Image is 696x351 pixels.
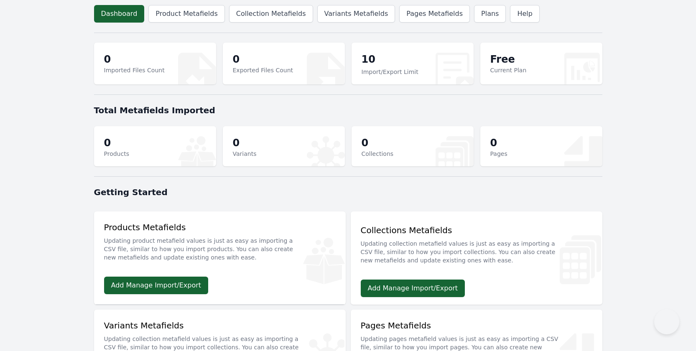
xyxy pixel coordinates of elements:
[490,66,527,74] p: Current Plan
[490,53,527,66] p: Free
[399,5,470,23] a: Pages Metafields
[104,136,129,150] p: 0
[104,66,165,74] p: Imported Files Count
[233,150,257,158] p: Variants
[510,5,539,23] a: Help
[104,53,165,66] p: 0
[361,224,592,270] div: Collections Metafields
[361,280,465,297] a: Add Manage Import/Export
[317,5,395,23] a: Variants Metafields
[362,68,418,76] p: Import/Export Limit
[229,5,313,23] a: Collection Metafields
[362,150,394,158] p: Collections
[474,5,506,23] a: Plans
[490,136,507,150] p: 0
[94,5,145,23] a: Dashboard
[233,136,257,150] p: 0
[362,53,418,68] p: 10
[148,5,224,23] a: Product Metafields
[104,277,209,294] a: Add Manage Import/Export
[233,53,293,66] p: 0
[654,309,679,334] iframe: Toggle Customer Support
[94,186,602,198] h1: Getting Started
[94,104,602,116] h1: Total Metafields Imported
[104,233,336,262] p: Updating product metafield values is just as easy as importing a CSV file, similar to how you imp...
[490,150,507,158] p: Pages
[104,221,336,267] div: Products Metafields
[362,136,394,150] p: 0
[104,150,129,158] p: Products
[361,236,592,265] p: Updating collection metafield values is just as easy as importing a CSV file, similar to how you ...
[233,66,293,74] p: Exported Files Count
